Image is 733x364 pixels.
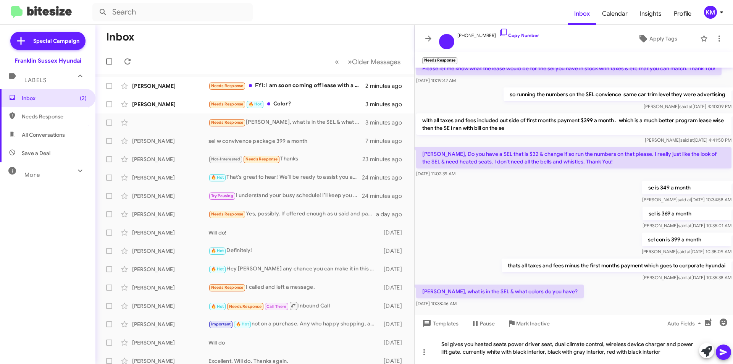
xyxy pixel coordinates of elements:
div: I called and left a message. [208,283,380,292]
div: 7 minutes ago [365,137,408,145]
div: FYI: I am soon coming off lease with a Telluride if that helps at all [208,81,365,90]
p: so running the numbers on the SEL convience same car trim level they were advertising [504,87,731,101]
span: Labels [24,77,47,84]
span: [PERSON_NAME] [DATE] 4:40:09 PM [644,104,731,109]
div: not on a purchase. Any who happy shopping, any questions feel free to reach out [208,320,380,328]
span: Try Pausing [211,193,233,198]
span: Needs Response [211,102,244,107]
div: That's great to hear! We’ll be ready to assist you as soon as you arrive. Safe travels! [208,173,362,182]
span: [PERSON_NAME] [DATE] 4:41:50 PM [645,137,731,143]
div: [DATE] [380,302,408,310]
div: [PERSON_NAME] [132,320,208,328]
span: Older Messages [352,58,400,66]
div: [PERSON_NAME] [132,137,208,145]
span: Pause [480,317,495,330]
span: Mark Inactive [516,317,550,330]
a: Special Campaign [10,32,86,50]
span: 🔥 Hot [236,322,249,327]
div: I understand your busy schedule! I’ll keep you updated on any promotions. Whenever you’re ready t... [208,191,362,200]
p: Please let me know what the lease would be for the sel you have in stock with taxes & etc that yo... [416,61,722,75]
nav: Page navigation example [331,54,405,70]
div: [PERSON_NAME] [132,339,208,346]
span: (2) [80,94,87,102]
div: 3 minutes ago [365,119,408,126]
button: Pause [465,317,501,330]
p: thats all taxes and fees minus the first months payment which goes to corporate hyundai [502,259,731,272]
p: sel is 369 a month [643,207,731,220]
button: Apply Tags [618,32,696,45]
span: 🔥 Hot [249,102,262,107]
div: Definitely! [208,246,380,255]
div: [PERSON_NAME] [132,284,208,291]
div: [PERSON_NAME] [132,155,208,163]
span: Special Campaign [33,37,79,45]
p: [PERSON_NAME], what is in the SEL & what colors do you have? [416,285,584,298]
span: Needs Response [211,83,244,88]
div: [DATE] [380,247,408,255]
div: Will do [208,339,380,346]
span: [DATE] 11:02:39 AM [416,171,455,176]
div: KM [704,6,717,19]
span: Important [211,322,231,327]
span: [PERSON_NAME] [DATE] 10:35:01 AM [643,223,731,228]
div: [DATE] [380,339,408,346]
span: Needs Response [245,157,278,162]
span: Not-Interested [211,157,241,162]
a: Copy Number [499,32,539,38]
div: Yes, possibly. If offered enough as u said and payments on new vehicle are less than what we have... [208,210,376,218]
div: [PERSON_NAME] [132,247,208,255]
input: Search [92,3,253,21]
div: 24 minutes ago [362,174,408,181]
div: Color? [208,100,365,108]
span: said at [678,275,691,280]
span: Templates [421,317,459,330]
a: Insights [634,3,668,25]
div: Will do! [208,229,380,236]
a: Inbox [568,3,596,25]
div: [DATE] [380,320,408,328]
span: Call Them [266,304,286,309]
button: Auto Fields [661,317,710,330]
div: [DATE] [380,229,408,236]
div: [PERSON_NAME] [132,192,208,200]
p: with all taxes and fees included out side of first months payment $399 a month . which is a much ... [416,113,731,135]
div: [PERSON_NAME] [132,174,208,181]
span: said at [680,137,694,143]
span: said at [678,197,691,202]
a: Calendar [596,3,634,25]
span: Save a Deal [22,149,50,157]
a: Profile [668,3,697,25]
div: [PERSON_NAME] [132,302,208,310]
span: Apply Tags [649,32,677,45]
div: [PERSON_NAME] [132,265,208,273]
div: [DATE] [380,265,408,273]
span: Inbox [22,94,87,102]
span: 🔥 Hot [211,304,224,309]
div: [PERSON_NAME] [132,82,208,90]
span: said at [677,249,691,254]
span: Needs Response [211,120,244,125]
span: Needs Response [211,212,244,217]
p: se is 349 a month [642,181,731,194]
span: Auto Fields [667,317,704,330]
div: Franklin Sussex Hyundai [15,57,81,65]
span: All Conversations [22,131,65,139]
span: [DATE] 10:38:46 AM [416,301,457,306]
div: Hey [PERSON_NAME] any chance you can make it in this week? we have a great assortment of vehicle ... [208,265,380,273]
span: said at [678,223,691,228]
p: sel con is 399 a month [642,233,731,246]
span: « [335,57,339,66]
small: Needs Response [422,57,457,64]
h1: Inbox [106,31,134,43]
div: Sel gives you heated seats power driver seat, dual climate control, wireless device charger and p... [415,332,733,364]
button: Next [343,54,405,70]
span: [PHONE_NUMBER] [457,28,539,39]
div: sel w convivence package 399 a month [208,137,365,145]
div: [PERSON_NAME] [132,210,208,218]
div: 2 minutes ago [365,82,408,90]
div: a day ago [376,210,408,218]
div: Thanks [208,155,362,163]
